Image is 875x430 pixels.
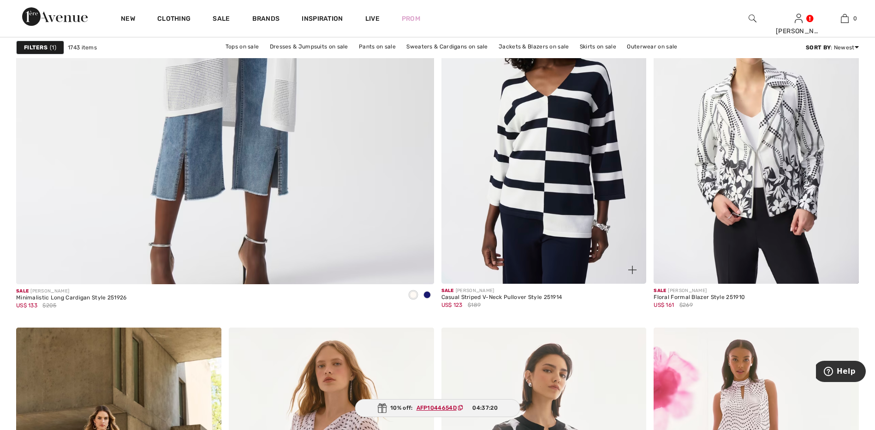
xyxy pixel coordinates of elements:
img: My Info [795,13,803,24]
span: 1743 items [68,43,97,52]
a: Clothing [157,15,190,24]
img: plus_v2.svg [628,266,637,274]
iframe: Opens a widget where you can find more information [816,361,866,384]
strong: Filters [24,43,48,52]
a: Skirts on sale [575,41,621,53]
a: New [121,15,135,24]
img: 1ère Avenue [22,7,88,26]
span: Sale [441,288,454,293]
div: Midnight Blue [420,288,434,303]
a: Outerwear on sale [622,41,682,53]
span: US$ 161 [654,302,674,308]
span: US$ 123 [441,302,463,308]
div: [PERSON_NAME] [654,287,745,294]
div: Minimalistic Long Cardigan Style 251926 [16,295,127,301]
a: Sale [213,15,230,24]
a: Sweaters & Cardigans on sale [402,41,492,53]
ins: AFP1044654D [417,405,457,411]
div: [PERSON_NAME] [441,287,562,294]
span: $189 [468,301,481,309]
a: Prom [402,14,420,24]
a: Tops on sale [221,41,264,53]
span: Sale [654,288,666,293]
div: 10% off: [355,399,520,417]
img: My Bag [841,13,849,24]
a: Live [365,14,380,24]
div: Casual Striped V-Neck Pullover Style 251914 [441,294,562,301]
a: Dresses & Jumpsuits on sale [265,41,353,53]
div: Floral Formal Blazer Style 251910 [654,294,745,301]
span: Inspiration [302,15,343,24]
span: 04:37:20 [472,404,497,412]
span: Sale [16,288,29,294]
a: Brands [252,15,280,24]
div: [PERSON_NAME] [776,26,821,36]
span: $269 [679,301,693,309]
a: 0 [822,13,867,24]
span: $205 [42,301,56,310]
a: Pants on sale [354,41,400,53]
span: US$ 133 [16,302,37,309]
img: Gift.svg [377,403,387,413]
div: : Newest [806,43,859,52]
span: 1 [50,43,56,52]
div: Vanilla 30 [406,288,420,303]
div: [PERSON_NAME] [16,288,127,295]
a: Jackets & Blazers on sale [494,41,574,53]
a: Sign In [795,14,803,23]
img: search the website [749,13,756,24]
strong: Sort By [806,44,831,51]
span: 0 [853,14,857,23]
